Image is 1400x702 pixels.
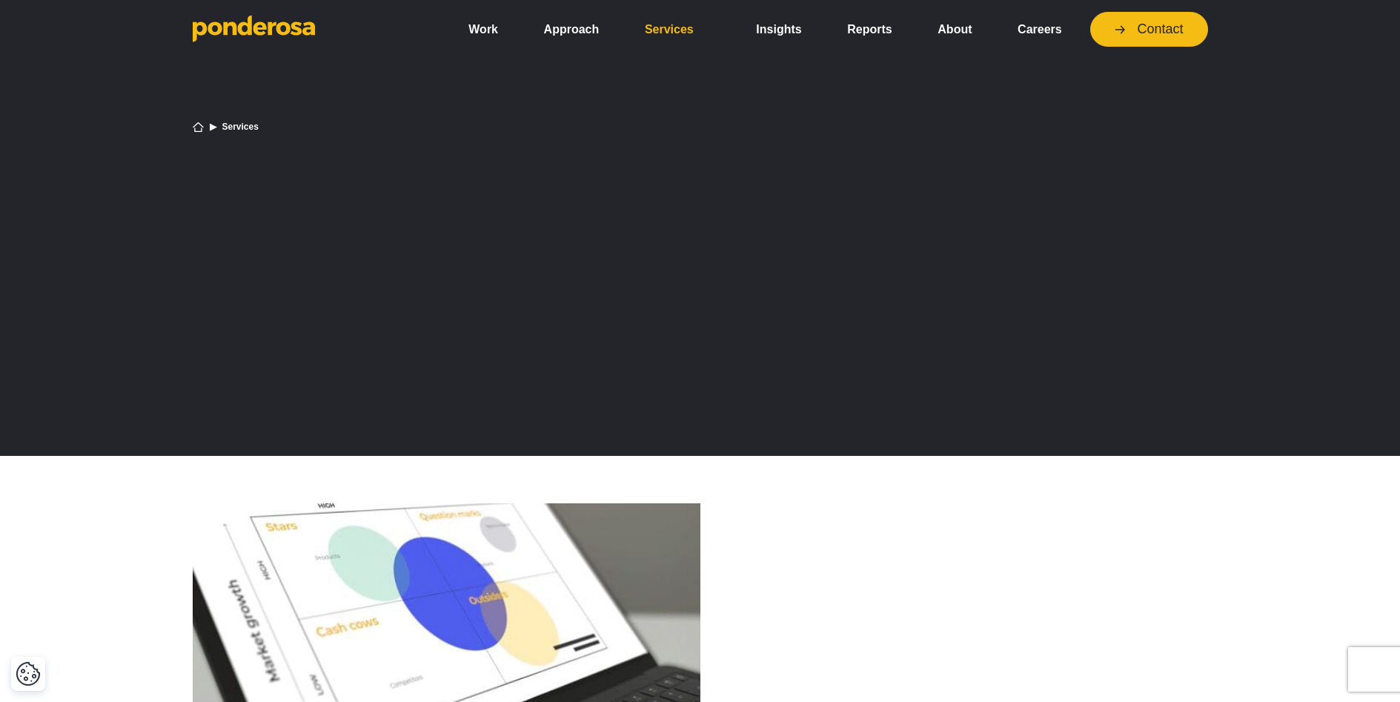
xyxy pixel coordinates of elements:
a: About [921,14,989,45]
a: Services [628,14,727,45]
a: Contact [1090,12,1207,47]
a: Go to homepage [193,15,430,44]
a: Careers [1001,14,1078,45]
li: ▶︎ [210,122,216,131]
a: Reports [830,14,909,45]
li: Services [222,122,259,131]
button: Cookie Settings [16,661,41,686]
a: Work [452,14,515,45]
a: Home [193,122,204,133]
a: Approach [527,14,616,45]
img: Revisit consent button [16,661,41,686]
a: Insights [740,14,819,45]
